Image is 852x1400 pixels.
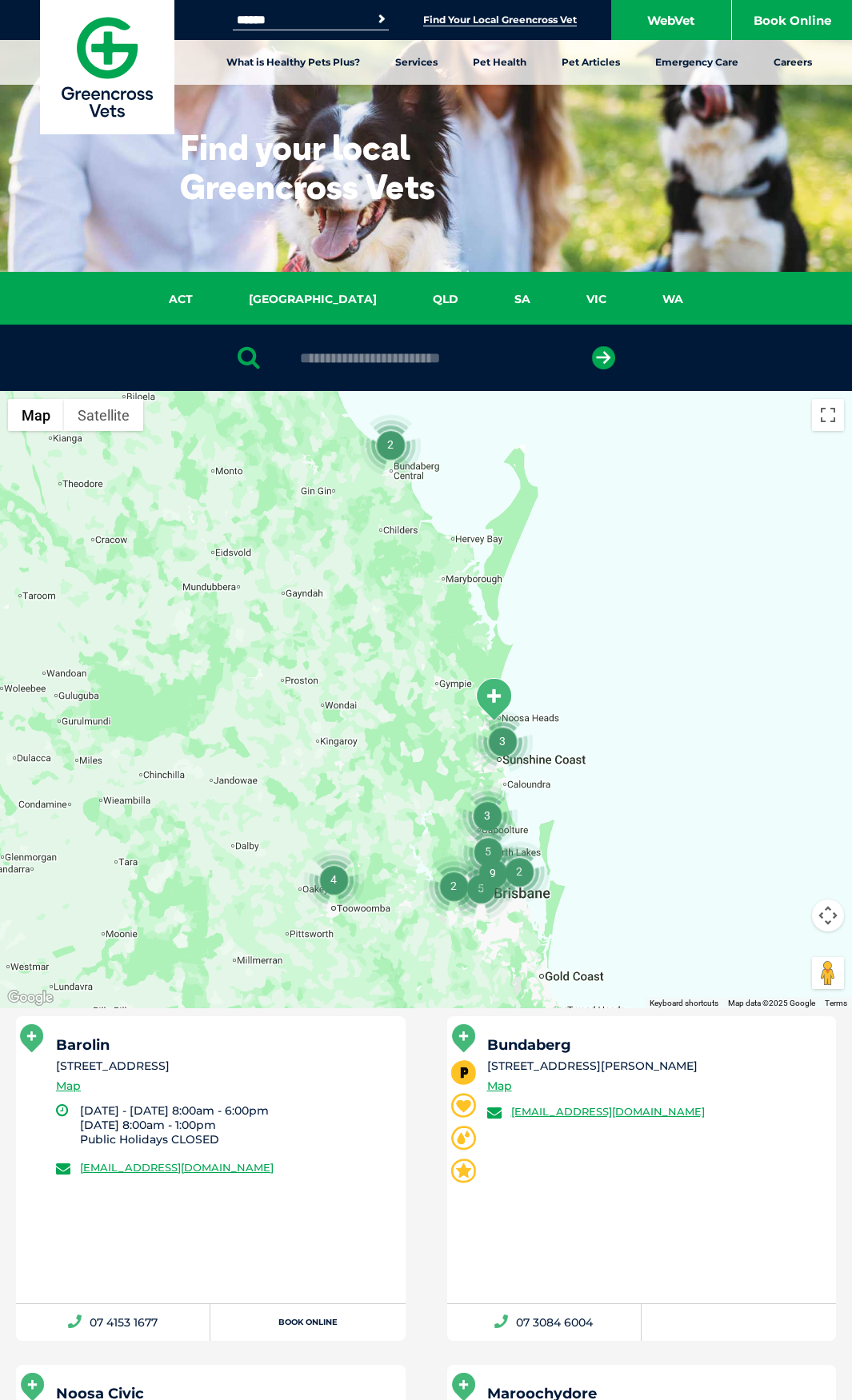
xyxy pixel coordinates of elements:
[812,957,844,989] button: Drag Pegman onto the map to open Street View
[825,999,847,1007] a: Terms (opens in new tab)
[455,40,544,85] a: Pet Health
[486,290,558,309] a: SA
[374,11,390,27] button: Search
[141,290,221,309] a: ACT
[209,40,378,85] a: What is Healthy Pets Plus?
[378,40,455,85] a: Services
[80,1103,391,1147] li: [DATE] - [DATE] 8:00am - 6:00pm [DATE] 8:00am - 1:00pm ﻿Public Holidays ﻿CLOSED
[56,1038,391,1052] h5: Barolin
[423,856,484,916] div: 2
[8,399,64,431] button: Show street map
[405,290,486,309] a: QLD
[221,290,405,309] a: [GEOGRAPHIC_DATA]
[728,999,815,1007] span: Map data ©2025 Google
[4,987,57,1008] img: Google
[487,1038,822,1052] h5: Bundaberg
[303,849,364,910] div: 4
[180,128,496,206] h1: Find your local Greencross Vets
[16,1304,210,1341] a: 07 4153 1677
[450,858,511,919] div: 5
[638,40,756,85] a: Emergency Care
[447,1304,642,1341] a: 07 3084 6004
[634,290,711,309] a: WA
[210,1304,405,1341] a: Book Online
[56,1077,81,1095] a: Map
[812,399,844,431] button: Toggle fullscreen view
[472,711,533,772] div: 3
[462,843,523,903] div: 9
[80,1161,274,1174] a: [EMAIL_ADDRESS][DOMAIN_NAME]
[558,290,634,309] a: VIC
[487,1077,512,1095] a: Map
[360,414,421,475] div: 2
[457,785,518,846] div: 3
[474,677,514,721] div: Noosa Civic
[511,1105,705,1118] a: [EMAIL_ADDRESS][DOMAIN_NAME]
[4,987,57,1008] a: Open this area in Google Maps (opens a new window)
[64,399,143,431] button: Show satellite imagery
[812,899,844,931] button: Map camera controls
[423,14,577,26] a: Find Your Local Greencross Vet
[756,40,830,85] a: Careers
[489,841,550,902] div: 2
[458,821,518,882] div: 5
[650,998,718,1009] button: Keyboard shortcuts
[56,1058,391,1075] li: [STREET_ADDRESS]
[487,1058,822,1075] li: [STREET_ADDRESS][PERSON_NAME]
[544,40,638,85] a: Pet Articles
